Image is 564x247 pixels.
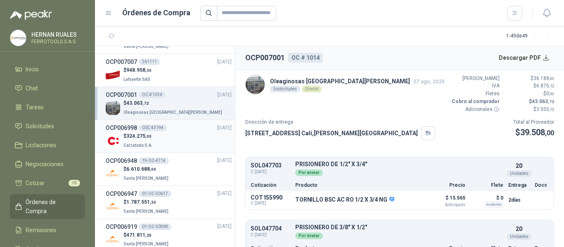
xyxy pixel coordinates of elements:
[506,30,554,43] div: 1 - 49 de 49
[295,233,323,239] div: Por enviar
[533,75,554,81] span: 36.188
[217,190,232,198] span: [DATE]
[123,110,222,115] span: Oleaginosas [GEOGRAPHIC_DATA][PERSON_NAME]
[546,91,554,96] span: 0
[251,194,290,201] p: COT155990
[520,127,554,137] span: 39.508
[295,169,323,176] div: Por enviar
[106,90,232,116] a: OCP007001OC # 1014[DATE] Company Logo$43.063,72Oleaginosas [GEOGRAPHIC_DATA][PERSON_NAME]
[106,222,137,231] h3: OCP006919
[123,209,168,214] span: Santa [PERSON_NAME]
[217,58,232,66] span: [DATE]
[505,90,554,98] p: $
[123,132,154,140] p: $
[10,156,85,172] a: Negociaciones
[295,224,503,231] p: PRISIONERO DE 3/8" X 1/2"
[507,170,532,177] div: Unidades
[106,57,137,66] h3: OCP007007
[126,100,149,106] span: 43.063
[10,30,26,46] img: Company Logo
[123,165,170,173] p: $
[535,183,549,188] p: Docs
[484,201,503,208] div: Incluido
[545,129,554,137] span: ,00
[26,122,54,131] span: Solicitudes
[123,99,224,107] p: $
[106,123,137,132] h3: OCP006998
[217,91,232,99] span: [DATE]
[302,86,322,92] div: Directo
[450,106,500,113] p: Adicionales
[26,179,45,188] span: Cotizar
[106,90,137,99] h3: OCP007001
[69,180,80,186] span: 15
[10,61,85,77] a: Inicio
[123,176,168,181] span: Santa [PERSON_NAME]
[536,106,554,112] span: 3.555
[106,189,232,215] a: OCP00694701-OC-50617[DATE] Company Logo$1.787.551,36Santa [PERSON_NAME]
[217,157,232,165] span: [DATE]
[251,226,290,232] p: SOL047704
[505,98,554,106] p: $
[126,232,152,238] span: 471.811
[10,99,85,115] a: Tareas
[26,65,39,74] span: Inicio
[450,90,500,98] p: Fletes
[295,161,503,167] p: PRISIONERO DE 1/2" X 3/4"
[516,161,522,170] p: 20
[251,162,290,169] p: SOL047703
[26,226,56,235] span: Remisiones
[145,134,152,139] span: ,00
[139,158,169,164] div: 19-OC-4714
[217,124,232,132] span: [DATE]
[142,101,149,106] span: ,72
[126,166,156,172] span: 6.610.688
[139,191,171,197] div: 01-OC-50617
[505,75,554,82] p: $
[548,99,554,104] span: ,72
[106,101,120,115] img: Company Logo
[10,137,85,153] a: Licitaciones
[470,183,503,188] p: Flete
[106,200,120,214] img: Company Logo
[106,123,232,149] a: OCP006998OSC 43194[DATE] Company Logo$324.275,00Calzatodo S.A.
[126,67,152,73] span: 948.958
[508,183,530,188] p: Entrega
[508,195,530,205] p: 2 días
[106,167,120,181] img: Company Logo
[31,39,83,44] p: FERROTOOLS S.A.S.
[494,49,555,66] button: Descargar PDF
[295,196,394,204] p: TORNILLO BSC AC RO 1/2 X 3/4 NG
[532,99,554,104] span: 43.063
[10,222,85,238] a: Remisiones
[123,231,170,239] p: $
[10,80,85,96] a: Chat
[251,201,290,206] span: C: [DATE]
[150,167,156,172] span: ,00
[450,75,500,82] p: [PERSON_NAME]
[505,82,554,90] p: $
[123,143,152,148] span: Calzatodo S.A.
[106,156,137,165] h3: OCP006948
[106,134,120,148] img: Company Logo
[251,232,290,238] span: C: [DATE]
[26,198,77,216] span: Órdenes de Compra
[450,82,500,90] p: IVA
[26,84,38,93] span: Chat
[106,156,232,182] a: OCP00694819-OC-4714[DATE] Company Logo$6.610.688,00Santa [PERSON_NAME]
[10,118,85,134] a: Solicitudes
[126,133,152,139] span: 324.275
[516,224,522,233] p: 20
[126,199,156,205] span: 1.787.551
[139,92,166,98] div: OC # 1014
[123,198,170,206] p: $
[139,59,160,65] div: 261111
[122,7,190,19] h1: Órdenes de Compra
[536,83,554,89] span: 6.875
[150,200,156,205] span: ,36
[145,68,152,73] span: ,36
[26,103,44,112] span: Tareas
[507,233,532,240] div: Unidades
[106,189,137,198] h3: OCP006947
[424,203,465,207] span: Anticipado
